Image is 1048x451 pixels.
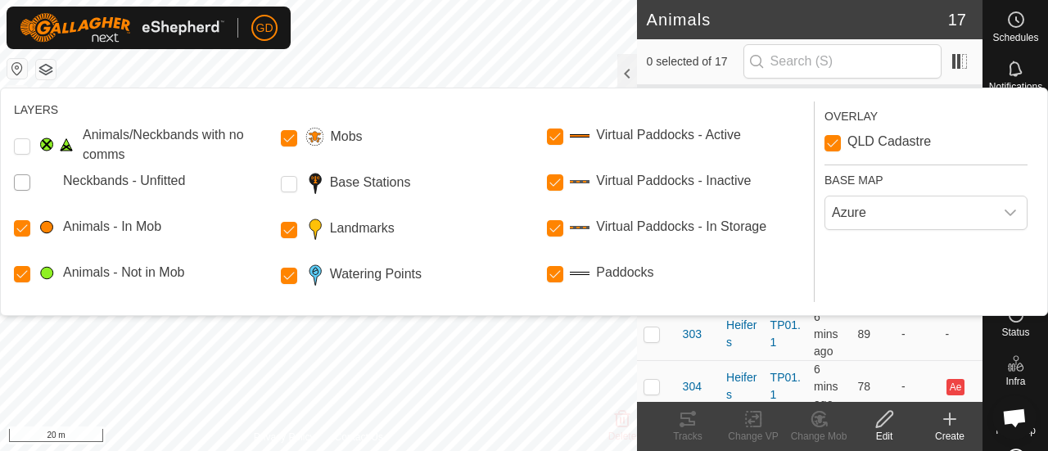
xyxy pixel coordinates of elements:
img: Gallagher Logo [20,13,224,43]
label: Animals/Neckbands with no comms [83,125,274,165]
button: Map Layers [36,60,56,79]
label: Watering Points [330,264,422,284]
span: 0 selected of 17 [647,53,743,70]
div: Edit [851,429,917,444]
th: Alerts [939,85,982,169]
span: 17 [948,7,966,32]
span: 89 [858,327,871,341]
div: LAYERS [14,101,807,119]
label: Animals - In Mob [63,217,161,237]
th: Audio Ratio (%) [851,85,895,169]
label: Virtual Paddocks - Active [596,125,741,145]
th: Battery [895,85,938,169]
td: - [939,308,982,360]
th: Mob [720,85,763,169]
div: Heifers [726,369,757,404]
span: 78 [858,380,871,393]
th: Animal [676,85,720,169]
span: Azure [825,196,994,229]
button: + [7,86,27,106]
span: 29 Sept 2025, 10:44 am [814,310,838,358]
div: dropdown trigger [994,196,1027,229]
td: - [895,308,938,360]
span: Infra [1005,377,1025,386]
th: VP [764,85,807,169]
label: Animals - Not in Mob [63,263,185,282]
div: Change VP [720,429,786,444]
input: Search (S) [743,44,942,79]
div: Heifers [726,317,757,351]
label: Neckbands - Unfitted [63,171,185,191]
button: Reset Map [7,59,27,79]
a: TP01.1 [770,371,801,401]
label: Landmarks [330,219,395,238]
th: Last Updated [807,85,851,169]
td: - [895,360,938,413]
span: 303 [683,326,702,343]
span: Heatmap [996,426,1036,435]
div: Create [917,429,982,444]
div: Tracks [655,429,720,444]
label: Virtual Paddocks - In Storage [596,217,766,237]
span: Notifications [989,82,1042,92]
label: Paddocks [596,263,653,282]
label: Mobs [330,127,362,147]
div: Change Mob [786,429,851,444]
div: Open chat [992,395,1037,440]
a: TP01.1 [770,318,801,349]
span: 304 [683,378,702,395]
a: Privacy Policy [254,430,315,444]
span: GD [256,20,273,37]
span: 29 Sept 2025, 10:44 am [814,363,838,410]
label: QLD Cadastre [847,135,931,148]
span: Status [1001,327,1029,337]
button: Ae [946,379,964,395]
a: Contact Us [334,430,382,444]
label: Virtual Paddocks - Inactive [596,171,751,191]
div: OVERLAY [824,101,1028,125]
h2: Animals [647,10,948,29]
label: Base Stations [330,173,411,192]
span: Schedules [992,33,1038,43]
div: BASE MAP [824,165,1028,189]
